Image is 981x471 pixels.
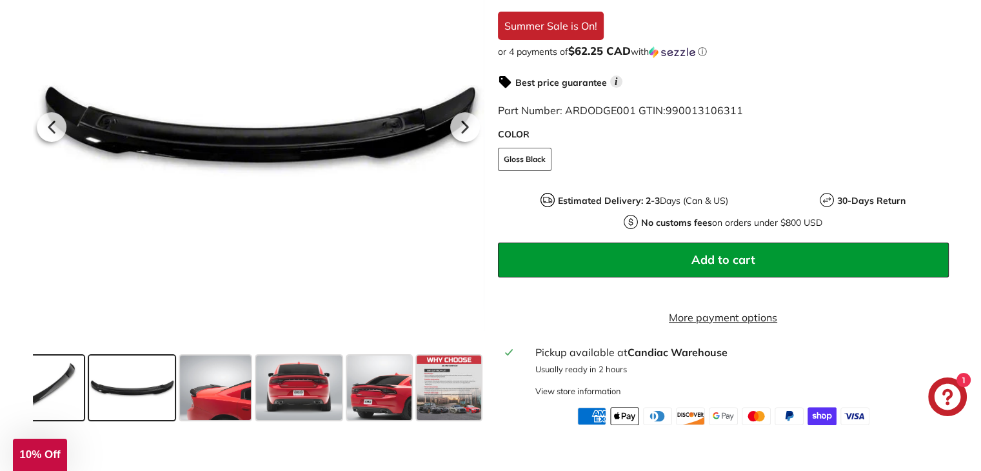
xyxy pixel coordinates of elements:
[627,346,727,359] strong: Candiac Warehouse
[666,104,743,117] span: 990013106311
[610,407,639,425] img: apple_pay
[808,407,837,425] img: shopify_pay
[558,195,660,206] strong: Estimated Delivery: 2-3
[515,77,607,88] strong: Best price guarantee
[610,75,622,88] span: i
[498,45,949,58] div: or 4 payments of with
[709,407,738,425] img: google_pay
[19,448,60,461] span: 10% Off
[535,345,940,360] div: Pickup available at
[498,128,949,141] label: COLOR
[742,407,771,425] img: master
[535,363,940,376] p: Usually ready in 2 hours
[643,407,672,425] img: diners_club
[498,12,604,40] div: Summer Sale is On!
[498,243,949,277] button: Add to cart
[498,45,949,58] div: or 4 payments of$62.25 CADwithSezzle Click to learn more about Sezzle
[568,44,631,57] span: $62.25 CAD
[924,377,971,419] inbox-online-store-chat: Shopify online store chat
[641,217,712,228] strong: No customs fees
[498,104,743,117] span: Part Number: ARDODGE001 GTIN:
[498,310,949,325] a: More payment options
[840,407,869,425] img: visa
[641,216,822,230] p: on orders under $800 USD
[691,252,755,267] span: Add to cart
[13,439,67,471] div: 10% Off
[558,194,728,208] p: Days (Can & US)
[535,385,620,397] div: View store information
[837,195,906,206] strong: 30-Days Return
[649,46,695,58] img: Sezzle
[676,407,705,425] img: discover
[577,407,606,425] img: american_express
[775,407,804,425] img: paypal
